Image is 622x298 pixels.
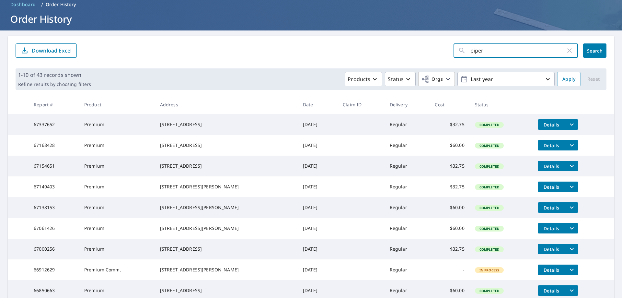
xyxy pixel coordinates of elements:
button: filesDropdownBtn-67061426 [565,223,578,233]
button: filesDropdownBtn-67149403 [565,182,578,192]
div: [STREET_ADDRESS] [160,142,293,149]
span: Details [542,184,561,190]
span: Completed [476,123,503,127]
th: Report # [29,95,79,114]
button: detailsBtn-67061426 [538,223,565,233]
td: 67154651 [29,156,79,176]
button: filesDropdownBtn-67154651 [565,161,578,171]
div: [STREET_ADDRESS] [160,246,293,252]
p: Products [348,75,370,83]
td: [DATE] [298,259,338,280]
span: Details [542,246,561,252]
div: [STREET_ADDRESS] [160,121,293,128]
span: Completed [476,185,503,189]
td: Premium [79,176,155,197]
th: Date [298,95,338,114]
span: Completed [476,226,503,231]
span: Completed [476,247,503,252]
td: [DATE] [298,218,338,239]
span: Completed [476,289,503,293]
span: Details [542,225,561,232]
span: Completed [476,206,503,210]
th: Status [470,95,533,114]
span: Details [542,205,561,211]
button: Products [345,72,382,86]
p: Refine results by choosing filters [18,81,91,87]
span: Details [542,288,561,294]
td: 67138153 [29,197,79,218]
th: Delivery [385,95,430,114]
button: Search [583,43,606,58]
button: detailsBtn-67337652 [538,119,565,130]
td: [DATE] [298,114,338,135]
button: filesDropdownBtn-67138153 [565,202,578,213]
div: [STREET_ADDRESS][PERSON_NAME] [160,225,293,232]
th: Product [79,95,155,114]
button: detailsBtn-67154651 [538,161,565,171]
td: [DATE] [298,156,338,176]
input: Address, Report #, Claim ID, etc. [470,42,566,60]
td: Premium Comm. [79,259,155,280]
td: $32.75 [430,114,469,135]
button: detailsBtn-67138153 [538,202,565,213]
span: Search [588,48,601,54]
button: Apply [557,72,581,86]
td: 67000256 [29,239,79,259]
span: In Process [476,268,503,272]
button: Status [385,72,416,86]
td: $60.00 [430,135,469,156]
button: Last year [457,72,555,86]
td: Regular [385,218,430,239]
td: Regular [385,156,430,176]
p: Download Excel [32,47,72,54]
button: filesDropdownBtn-67337652 [565,119,578,130]
td: 66912629 [29,259,79,280]
button: detailsBtn-66912629 [538,265,565,275]
p: 1-10 of 43 records shown [18,71,91,79]
td: Premium [79,197,155,218]
p: Status [388,75,404,83]
div: [STREET_ADDRESS][PERSON_NAME] [160,184,293,190]
td: Regular [385,135,430,156]
td: [DATE] [298,197,338,218]
td: Premium [79,218,155,239]
span: Details [542,142,561,149]
button: detailsBtn-67168428 [538,140,565,150]
td: Premium [79,114,155,135]
button: Orgs [418,72,455,86]
button: Download Excel [16,43,77,58]
td: Regular [385,176,430,197]
td: 67061426 [29,218,79,239]
td: [DATE] [298,135,338,156]
th: Claim ID [338,95,385,114]
td: Premium [79,135,155,156]
td: Premium [79,239,155,259]
li: / [41,1,43,8]
th: Cost [430,95,469,114]
button: filesDropdownBtn-66912629 [565,265,578,275]
td: Regular [385,197,430,218]
button: detailsBtn-66850663 [538,285,565,296]
div: [STREET_ADDRESS][PERSON_NAME] [160,267,293,273]
span: Details [542,267,561,273]
td: $32.75 [430,176,469,197]
td: $60.00 [430,197,469,218]
td: 67149403 [29,176,79,197]
span: Dashboard [10,1,36,8]
td: $32.75 [430,239,469,259]
p: Order History [46,1,76,8]
button: detailsBtn-67000256 [538,244,565,254]
td: - [430,259,469,280]
span: Completed [476,164,503,169]
button: filesDropdownBtn-67000256 [565,244,578,254]
span: Completed [476,143,503,148]
p: Last year [468,74,544,85]
div: [STREET_ADDRESS] [160,287,293,294]
h1: Order History [8,12,614,26]
td: [DATE] [298,176,338,197]
span: Orgs [421,75,443,83]
button: detailsBtn-67149403 [538,182,565,192]
button: filesDropdownBtn-67168428 [565,140,578,150]
span: Apply [562,75,575,83]
div: [STREET_ADDRESS] [160,163,293,169]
